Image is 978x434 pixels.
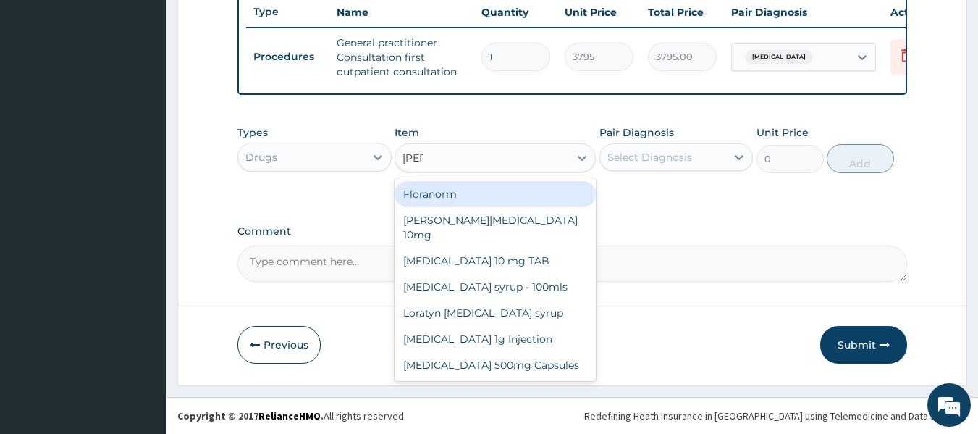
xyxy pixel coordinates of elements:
[827,144,894,173] button: Add
[599,125,674,140] label: Pair Diagnosis
[245,150,277,164] div: Drugs
[75,81,243,100] div: Chat with us now
[237,225,908,238] label: Comment
[395,352,596,378] div: [MEDICAL_DATA] 500mg Capsules
[607,150,692,164] div: Select Diagnosis
[258,409,321,422] a: RelianceHMO
[395,207,596,248] div: [PERSON_NAME][MEDICAL_DATA] 10mg
[7,284,276,335] textarea: Type your message and hit 'Enter'
[84,127,200,273] span: We're online!
[745,50,813,64] span: [MEDICAL_DATA]
[395,326,596,352] div: [MEDICAL_DATA] 1g Injection
[246,43,329,70] td: Procedures
[584,409,967,423] div: Redefining Heath Insurance in [GEOGRAPHIC_DATA] using Telemedicine and Data Science!
[329,28,474,86] td: General practitioner Consultation first outpatient consultation
[27,72,59,109] img: d_794563401_company_1708531726252_794563401
[395,248,596,274] div: [MEDICAL_DATA] 10 mg TAB
[395,274,596,300] div: [MEDICAL_DATA] syrup - 100mls
[237,7,272,42] div: Minimize live chat window
[395,300,596,326] div: Loratyn [MEDICAL_DATA] syrup
[166,397,978,434] footer: All rights reserved.
[177,409,324,422] strong: Copyright © 2017 .
[237,326,321,364] button: Previous
[395,181,596,207] div: Floranorm
[395,125,419,140] label: Item
[756,125,809,140] label: Unit Price
[820,326,907,364] button: Submit
[237,127,268,139] label: Types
